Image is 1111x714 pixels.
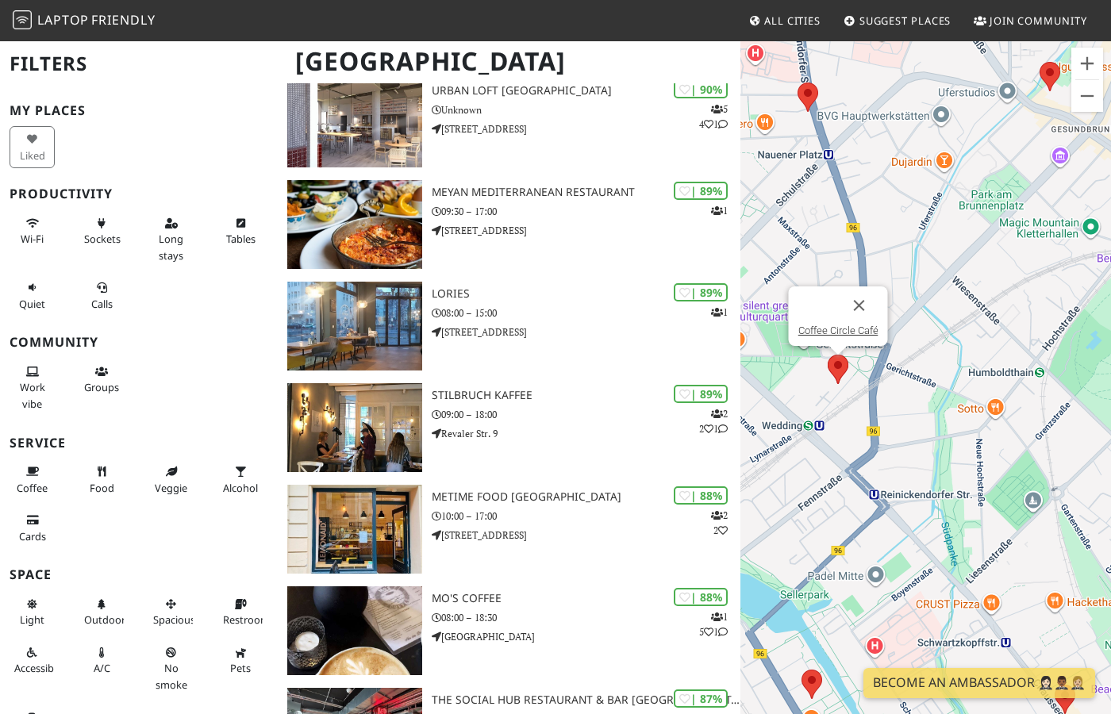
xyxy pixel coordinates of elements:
button: Long stays [148,210,194,268]
p: 08:00 – 15:00 [432,305,740,321]
p: 1 [711,203,728,218]
span: All Cities [764,13,821,28]
p: 10:00 – 17:00 [432,509,740,524]
button: Quiet [10,274,55,317]
p: [STREET_ADDRESS] [432,528,740,543]
span: Restroom [223,612,270,627]
img: Stilbruch Kaffee [287,383,422,472]
h3: metime food [GEOGRAPHIC_DATA] [432,490,740,504]
img: Mo's Coffee [287,586,422,675]
span: Natural light [20,612,44,627]
span: Work-friendly tables [226,232,256,246]
p: Unknown [432,102,740,117]
h3: My Places [10,103,268,118]
img: URBAN LOFT Berlin [287,79,422,167]
p: 2 2 1 [699,406,728,436]
a: Mo's Coffee | 88% 151 Mo's Coffee 08:00 – 18:30 [GEOGRAPHIC_DATA] [278,586,740,675]
p: 2 2 [711,508,728,538]
a: Stilbruch Kaffee | 89% 221 Stilbruch Kaffee 09:00 – 18:00 Revaler Str. 9 [278,383,740,472]
button: Work vibe [10,359,55,416]
p: [STREET_ADDRESS] [432,223,740,238]
p: [STREET_ADDRESS] [432,121,740,136]
a: URBAN LOFT Berlin | 90% 541 URBAN LOFT [GEOGRAPHIC_DATA] Unknown [STREET_ADDRESS] [278,79,740,167]
span: People working [20,380,45,410]
p: 1 5 1 [699,609,728,639]
button: Spacious [148,591,194,633]
button: No smoke [148,639,194,697]
h3: Service [10,436,268,451]
button: Zoom in [1071,48,1103,79]
button: Groups [79,359,125,401]
p: Revaler Str. 9 [432,426,740,441]
a: Suggest Places [837,6,958,35]
div: | 89% [674,182,728,200]
div: | 87% [674,689,728,708]
h3: The Social Hub Restaurant & Bar [GEOGRAPHIC_DATA] [432,693,740,707]
span: Laptop [37,11,89,29]
a: Coffee Circle Café [798,324,878,336]
img: metime food Berlin [287,485,422,574]
p: [GEOGRAPHIC_DATA] [432,629,740,644]
span: Coffee [17,481,48,495]
span: Air conditioned [94,661,110,675]
button: Close [840,286,878,324]
span: Long stays [159,232,183,262]
span: Food [90,481,114,495]
a: Meyan Mediterranean Restaurant | 89% 1 Meyan Mediterranean Restaurant 09:30 – 17:00 [STREET_ADDRESS] [278,180,740,269]
h1: [GEOGRAPHIC_DATA] [283,40,737,83]
a: All Cities [742,6,827,35]
span: Group tables [84,380,119,394]
button: Outdoor [79,591,125,633]
span: Join Community [990,13,1087,28]
p: 08:00 – 18:30 [432,610,740,625]
p: 1 [711,305,728,320]
h2: Filters [10,40,268,88]
p: 09:00 – 18:00 [432,407,740,422]
button: Veggie [148,459,194,501]
button: Accessible [10,639,55,681]
span: Credit cards [19,529,46,543]
button: Zoom out [1071,80,1103,112]
p: [STREET_ADDRESS] [432,324,740,340]
span: Power sockets [84,232,121,246]
img: LaptopFriendly [13,10,32,29]
button: Pets [218,639,263,681]
span: Outdoor area [84,612,125,627]
button: Coffee [10,459,55,501]
a: Lories | 89% 1 Lories 08:00 – 15:00 [STREET_ADDRESS] [278,282,740,370]
button: Sockets [79,210,125,252]
div: | 88% [674,588,728,606]
span: Smoke free [156,661,187,691]
a: Join Community [967,6,1094,35]
div: | 89% [674,385,728,403]
div: | 89% [674,283,728,301]
span: Spacious [153,612,195,627]
button: Restroom [218,591,263,633]
img: Lories [287,282,422,370]
span: Alcohol [223,481,258,495]
span: Veggie [155,481,187,495]
span: Accessible [14,661,62,675]
h3: Productivity [10,186,268,202]
h3: Lories [432,287,740,301]
span: Video/audio calls [91,297,113,311]
h3: Stilbruch Kaffee [432,389,740,402]
button: Food [79,459,125,501]
button: Alcohol [218,459,263,501]
button: A/C [79,639,125,681]
a: metime food Berlin | 88% 22 metime food [GEOGRAPHIC_DATA] 10:00 – 17:00 [STREET_ADDRESS] [278,485,740,574]
a: LaptopFriendly LaptopFriendly [13,7,156,35]
h3: Mo's Coffee [432,592,740,605]
p: 5 4 1 [699,102,728,132]
span: Pet friendly [230,661,251,675]
a: Become an Ambassador 🤵🏻‍♀️🤵🏾‍♂️🤵🏼‍♀️ [863,668,1095,698]
button: Wi-Fi [10,210,55,252]
span: Suggest Places [859,13,951,28]
h3: Space [10,567,268,582]
h3: Community [10,335,268,350]
span: Quiet [19,297,45,311]
button: Calls [79,274,125,317]
button: Tables [218,210,263,252]
span: Stable Wi-Fi [21,232,44,246]
div: | 88% [674,486,728,505]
